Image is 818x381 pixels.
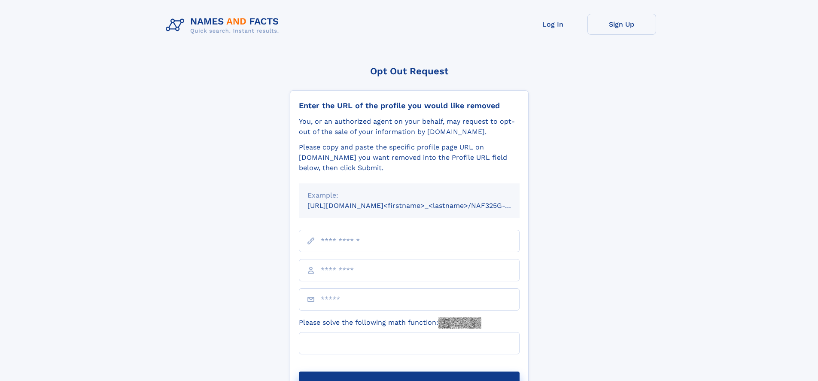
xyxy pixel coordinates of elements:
[307,190,511,201] div: Example:
[519,14,587,35] a: Log In
[299,142,520,173] div: Please copy and paste the specific profile page URL on [DOMAIN_NAME] you want removed into the Pr...
[307,201,536,210] small: [URL][DOMAIN_NAME]<firstname>_<lastname>/NAF325G-xxxxxxxx
[299,116,520,137] div: You, or an authorized agent on your behalf, may request to opt-out of the sale of your informatio...
[290,66,529,76] div: Opt Out Request
[162,14,286,37] img: Logo Names and Facts
[587,14,656,35] a: Sign Up
[299,101,520,110] div: Enter the URL of the profile you would like removed
[299,317,481,329] label: Please solve the following math function:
